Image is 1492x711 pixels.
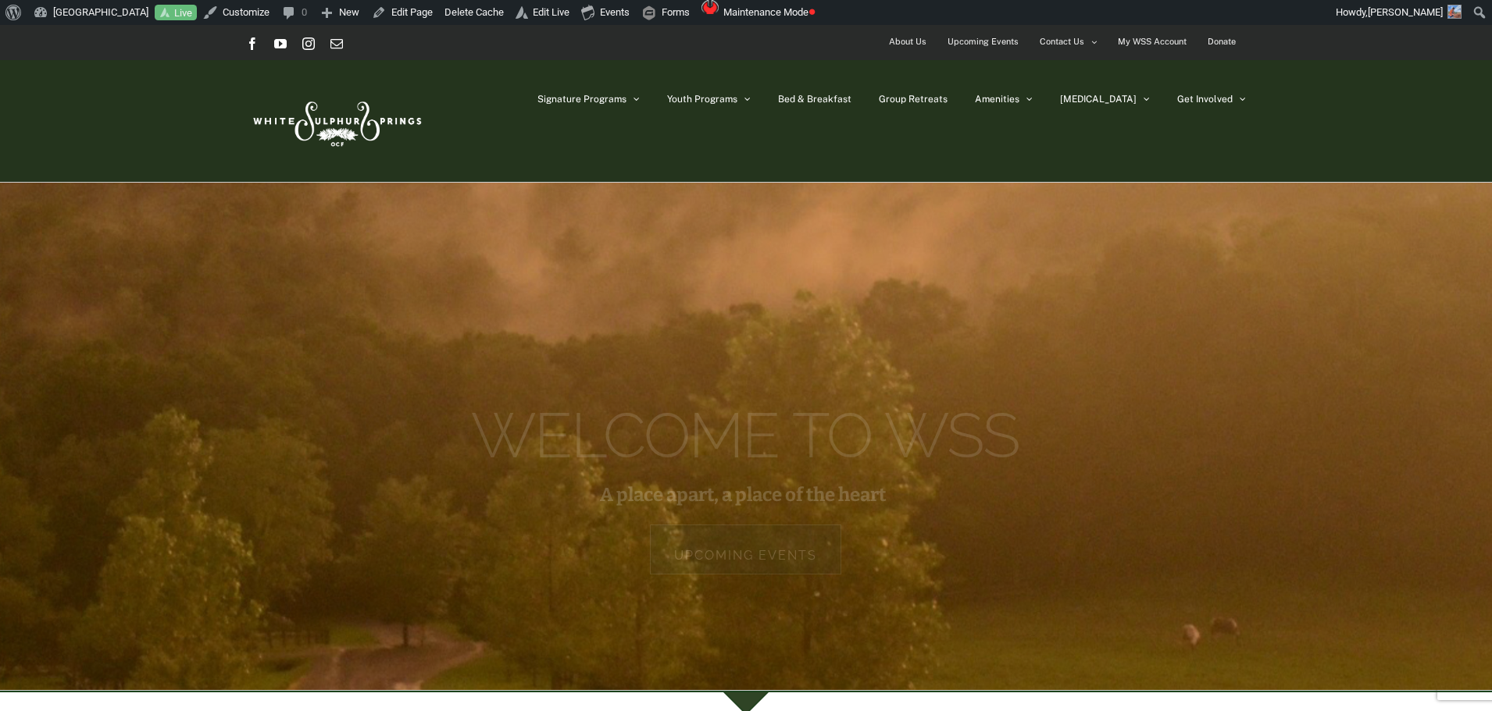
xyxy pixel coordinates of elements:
a: Get Involved [1177,60,1246,138]
span: My WSS Account [1118,30,1187,53]
a: Donate [1198,25,1246,59]
span: Youth Programs [667,94,737,104]
a: Youth Programs [667,60,751,138]
a: Bed & Breakfast [778,60,851,138]
span: Contact Us [1040,30,1084,53]
span: [PERSON_NAME] [1368,6,1443,18]
a: Upcoming Events [650,524,841,574]
img: SusannePappal-66x66.jpg [1447,5,1462,19]
span: Bed & Breakfast [778,94,851,104]
span: Group Retreats [879,94,948,104]
img: White Sulphur Springs Logo [246,84,426,158]
span: Donate [1208,30,1236,53]
a: Amenities [975,60,1033,138]
a: Upcoming Events [937,25,1029,59]
rs-layer: Welcome to WSS [471,418,1019,453]
a: Contact Us [1030,25,1107,59]
a: About Us [879,25,937,59]
a: Group Retreats [879,60,948,138]
a: [MEDICAL_DATA] [1060,60,1150,138]
a: Signature Programs [537,60,640,138]
span: [MEDICAL_DATA] [1060,94,1137,104]
span: Upcoming Events [948,30,1019,53]
nav: Secondary Menu [879,25,1246,59]
a: My WSS Account [1108,25,1197,59]
nav: Main Menu [537,60,1246,138]
span: About Us [889,30,926,53]
rs-layer: A place apart, a place of the heart [600,486,886,503]
span: Signature Programs [537,94,626,104]
a: Live [155,5,197,21]
span: Get Involved [1177,94,1233,104]
span: Amenities [975,94,1019,104]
